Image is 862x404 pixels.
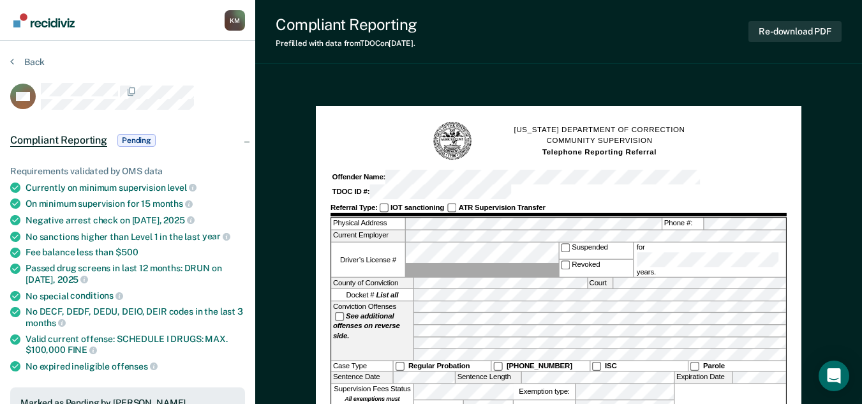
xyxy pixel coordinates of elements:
[70,290,123,301] span: conditions
[167,183,196,193] span: level
[276,39,417,48] div: Prefilled with data from TDOC on [DATE] .
[331,230,405,241] label: Current Employer
[456,372,521,383] label: Sentence Length
[433,121,473,161] img: TN Seal
[507,362,572,370] strong: [PHONE_NUMBER]
[333,312,400,340] strong: See additional offenses on reverse side.
[493,362,503,371] input: [PHONE_NUMBER]
[376,291,398,299] strong: List all
[26,263,245,285] div: Passed drug screens in last 12 months: DRUN on [DATE],
[26,318,66,328] span: months
[26,198,245,209] div: On minimum supervision for 15
[26,247,245,258] div: Fee balance less than
[331,278,413,288] label: County of Conviction
[635,243,784,277] label: for years.
[395,362,405,371] input: Regular Probation
[331,301,413,360] div: Conviction Offenses
[690,362,700,371] input: Parole
[57,274,88,285] span: 2025
[26,290,245,302] div: No special
[112,361,158,371] span: offenses
[26,306,245,328] div: No DECF, DEDF, DEDU, DEIO, DEIR codes in the last 3
[13,13,75,27] img: Recidiviz
[331,203,378,211] strong: Referral Type:
[408,362,470,370] strong: Regular Probation
[819,361,849,391] div: Open Intercom Messenger
[225,10,245,31] button: Profile dropdown button
[447,203,457,213] input: ATR Supervision Transfer
[163,215,194,225] span: 2025
[514,124,685,158] h1: [US_STATE] DEPARTMENT OF CORRECTION COMMUNITY SUPERVISION
[380,203,389,213] input: IOT sanctioning
[331,243,405,277] label: Driver’s License #
[10,166,245,177] div: Requirements validated by OMS data
[331,218,405,229] label: Physical Address
[662,218,703,229] label: Phone #:
[591,362,601,371] input: ISC
[331,361,392,371] div: Case Type
[225,10,245,31] div: K M
[675,372,732,383] label: Expiration Date
[10,134,107,147] span: Compliant Reporting
[559,243,632,259] label: Suspended
[703,362,725,370] strong: Parole
[605,362,617,370] strong: ISC
[332,173,386,181] strong: Offender Name:
[637,252,778,267] input: for years.
[459,203,546,211] strong: ATR Supervision Transfer
[335,312,345,322] input: See additional offenses on reverse side.
[561,260,570,270] input: Revoked
[26,231,245,243] div: No sanctions higher than Level 1 in the last
[117,134,156,147] span: Pending
[202,231,230,241] span: year
[514,384,575,399] label: Exemption type:
[559,260,632,276] label: Revoked
[26,361,245,372] div: No expired ineligible
[276,15,417,34] div: Compliant Reporting
[26,214,245,226] div: Negative arrest check on [DATE],
[588,278,612,288] label: Court
[748,21,842,42] button: Re-download PDF
[10,56,45,68] button: Back
[115,247,138,257] span: $500
[26,182,245,193] div: Currently on minimum supervision
[68,345,97,355] span: FINE
[332,188,370,196] strong: TDOC ID #:
[152,198,193,209] span: months
[542,147,657,156] strong: Telephone Reporting Referral
[26,334,245,355] div: Valid current offense: SCHEDULE I DRUGS: MAX. $100,000
[561,243,570,253] input: Suspended
[331,372,392,383] label: Sentence Date
[390,203,444,211] strong: IOT sanctioning
[346,290,399,299] span: Docket #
